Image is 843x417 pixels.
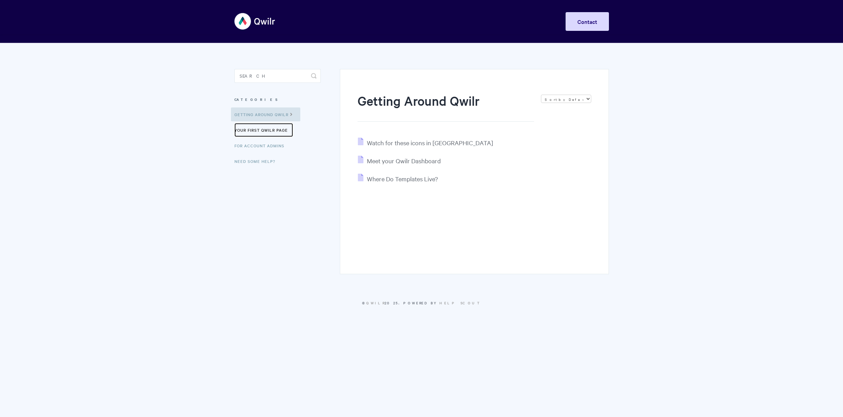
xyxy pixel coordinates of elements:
span: Meet your Qwilr Dashboard [367,157,441,165]
input: Search [234,69,321,83]
span: Powered by [403,300,481,305]
span: Watch for these icons in [GEOGRAPHIC_DATA] [367,139,493,147]
a: Need Some Help? [234,154,281,168]
a: Getting Around Qwilr [231,107,300,121]
p: © 2025. [234,300,609,306]
select: Page reloads on selection [541,95,591,103]
span: Where Do Templates Live? [367,175,438,183]
a: For Account Admins [234,139,290,153]
h3: Categories [234,93,321,106]
a: Watch for these icons in [GEOGRAPHIC_DATA] [358,139,493,147]
a: Where Do Templates Live? [358,175,438,183]
a: Your First Qwilr Page [234,123,293,137]
img: Qwilr Help Center [234,8,276,34]
a: Meet your Qwilr Dashboard [358,157,441,165]
h1: Getting Around Qwilr [358,92,534,122]
a: Help Scout [439,300,481,305]
a: Contact [566,12,609,31]
a: Qwilr [366,300,385,305]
